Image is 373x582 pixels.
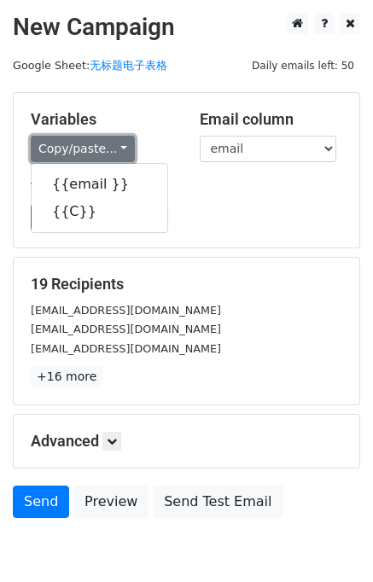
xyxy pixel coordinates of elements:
h5: Email column [200,110,343,129]
span: Daily emails left: 50 [246,56,360,75]
a: {{C}} [32,198,167,225]
h5: Advanced [31,432,342,451]
a: Send [13,486,69,518]
a: {{email }} [32,171,167,198]
small: [EMAIL_ADDRESS][DOMAIN_NAME] [31,342,221,355]
a: Send Test Email [153,486,283,518]
small: [EMAIL_ADDRESS][DOMAIN_NAME] [31,304,221,317]
a: 无标题电子表格 [90,59,167,72]
a: Daily emails left: 50 [246,59,360,72]
small: Google Sheet: [13,59,167,72]
a: Copy/paste... [31,136,135,162]
small: [EMAIL_ADDRESS][DOMAIN_NAME] [31,323,221,335]
h5: Variables [31,110,174,129]
h5: 19 Recipients [31,275,342,294]
iframe: Chat Widget [288,500,373,582]
h2: New Campaign [13,13,360,42]
a: Preview [73,486,149,518]
a: +16 more [31,366,102,387]
div: 聊天小组件 [288,500,373,582]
